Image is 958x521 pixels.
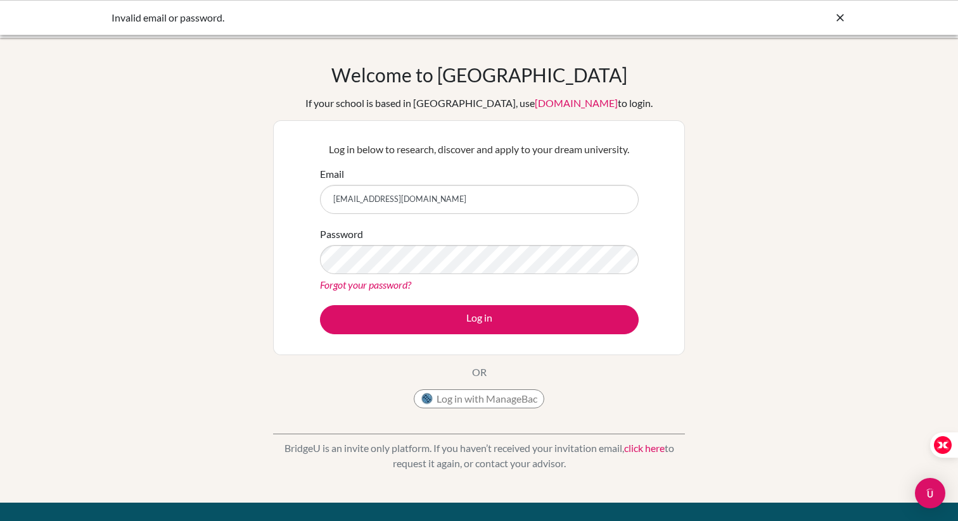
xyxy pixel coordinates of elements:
[915,478,945,508] div: Open Intercom Messenger
[331,63,627,86] h1: Welcome to [GEOGRAPHIC_DATA]
[273,441,685,471] p: BridgeU is an invite only platform. If you haven’t received your invitation email, to request it ...
[624,442,665,454] a: click here
[320,142,639,157] p: Log in below to research, discover and apply to your dream university.
[320,227,363,242] label: Password
[320,166,344,182] label: Email
[320,305,639,334] button: Log in
[535,97,618,109] a: [DOMAIN_NAME]
[472,365,487,380] p: OR
[320,279,411,291] a: Forgot your password?
[414,389,544,408] button: Log in with ManageBac
[305,96,653,111] div: If your school is based in [GEOGRAPHIC_DATA], use to login.
[112,10,656,25] div: Invalid email or password.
